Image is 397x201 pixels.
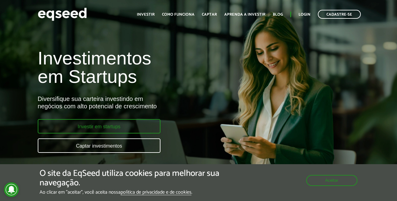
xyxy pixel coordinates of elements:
[273,13,283,17] a: Blog
[38,95,227,110] div: Diversifique sua carteira investindo em negócios com alto potencial de crescimento
[38,6,87,22] img: EqSeed
[38,138,160,153] a: Captar investimentos
[224,13,265,17] a: Aprenda a investir
[38,119,160,133] a: Investir em startups
[162,13,195,17] a: Como funciona
[40,169,230,188] h5: O site da EqSeed utiliza cookies para melhorar sua navegação.
[306,175,357,186] button: Aceitar
[202,13,217,17] a: Captar
[318,10,361,19] a: Cadastre-se
[121,190,191,195] a: política de privacidade e de cookies
[40,189,230,195] p: Ao clicar em "aceitar", você aceita nossa .
[137,13,155,17] a: Investir
[299,13,310,17] a: Login
[38,49,227,86] h1: Investimentos em Startups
